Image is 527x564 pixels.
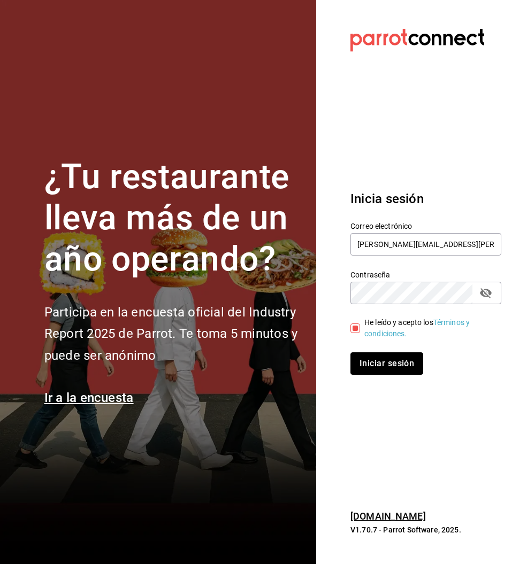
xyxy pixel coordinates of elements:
[350,189,501,208] h3: Inicia sesión
[350,233,501,256] input: Ingresa tu correo electrónico
[364,317,493,339] div: He leído y acepto los
[44,390,134,405] a: Ir a la encuesta
[44,302,303,367] h2: Participa en la encuesta oficial del Industry Report 2025 de Parrot. Te toma 5 minutos y puede se...
[350,352,423,375] button: Iniciar sesión
[350,511,426,522] a: [DOMAIN_NAME]
[350,271,501,279] label: Contraseña
[350,524,501,535] p: V1.70.7 - Parrot Software, 2025.
[477,284,495,302] button: passwordField
[44,157,303,280] h1: ¿Tu restaurante lleva más de un año operando?
[350,222,501,230] label: Correo electrónico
